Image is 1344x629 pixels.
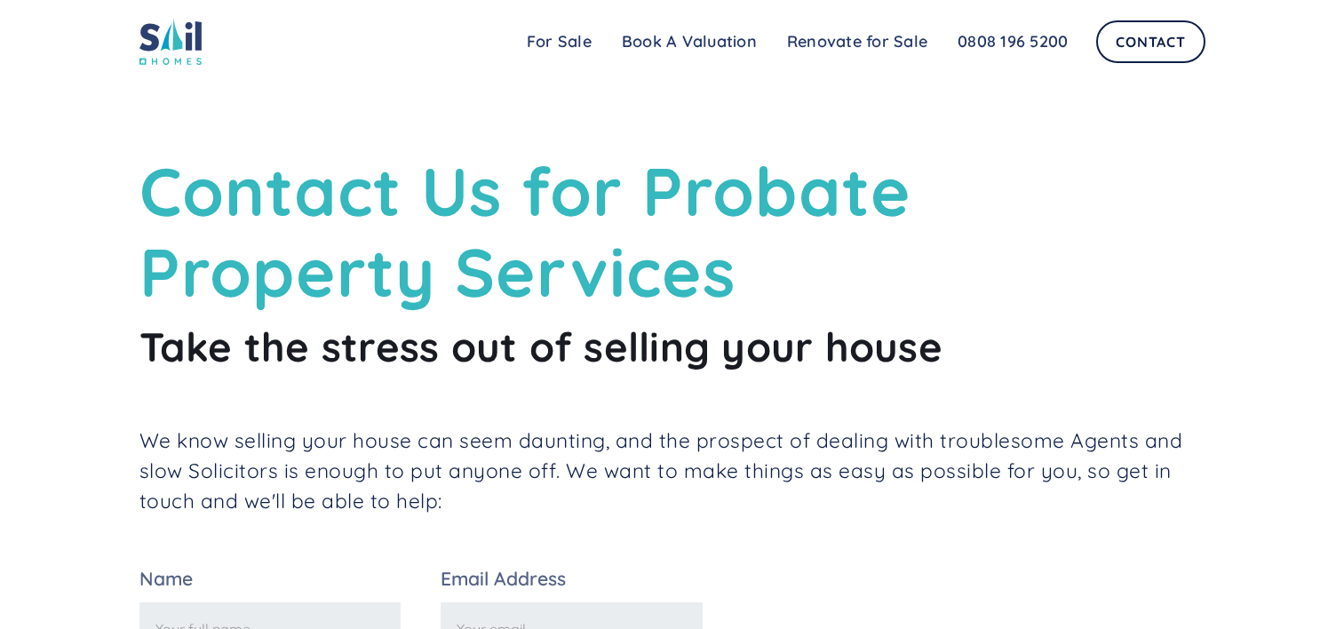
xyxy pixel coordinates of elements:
h1: Contact Us for Probate Property Services [139,151,1205,313]
a: 0808 196 5200 [942,24,1083,60]
p: We know selling your house can seem daunting, and the prospect of dealing with troublesome Agents... [139,426,1205,516]
label: Email Address [441,569,702,588]
a: Book A Valuation [607,24,772,60]
a: For Sale [512,24,607,60]
h2: Take the stress out of selling your house [139,322,1205,372]
a: Renovate for Sale [772,24,942,60]
label: Name [139,569,401,588]
img: sail home logo colored [139,18,202,65]
a: Contact [1096,20,1205,63]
